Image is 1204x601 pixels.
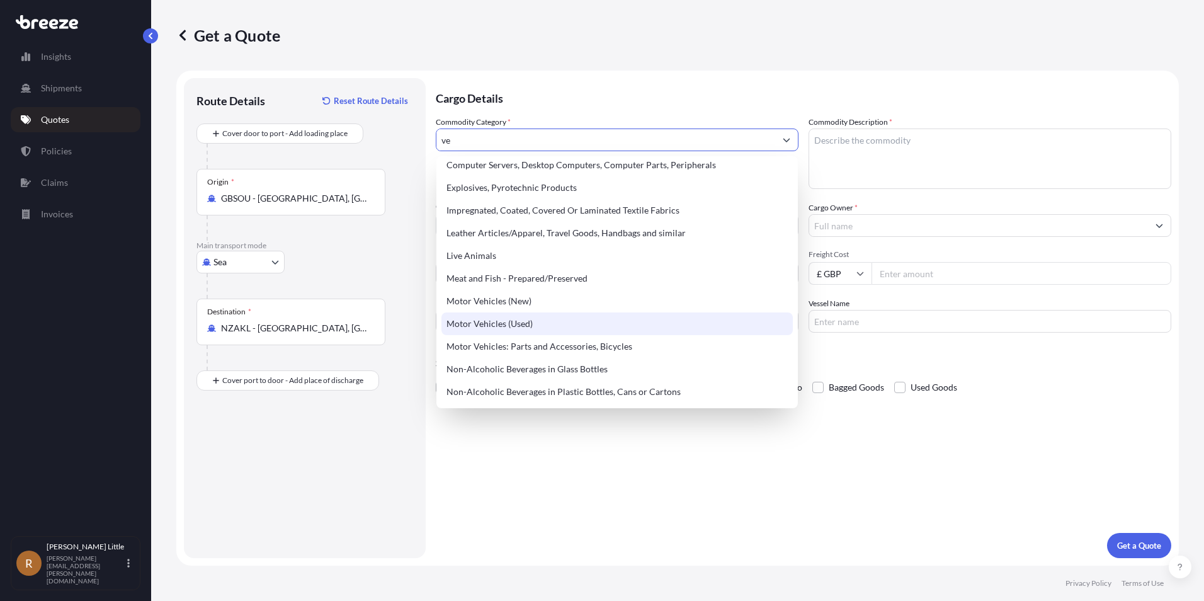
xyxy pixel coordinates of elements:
p: [PERSON_NAME][EMAIL_ADDRESS][PERSON_NAME][DOMAIN_NAME] [47,554,125,585]
div: Motor Vehicles: Parts and Accessories, Bicycles [441,335,793,358]
label: Vessel Name [809,297,849,310]
div: Impregnated, Coated, Covered Or Laminated Textile Fabrics [441,199,793,222]
span: Bagged Goods [829,378,884,397]
input: Enter amount [872,262,1171,285]
div: Explosives, Pyrotechnic Products [441,176,793,199]
input: Your internal reference [436,310,798,333]
p: Reset Route Details [334,94,408,107]
div: Destination [207,307,251,317]
div: Motor Vehicles (New) [441,290,793,312]
p: Invoices [41,208,73,220]
p: Policies [41,145,72,157]
label: Cargo Owner [809,202,858,214]
span: Cover door to port - Add loading place [222,127,348,140]
p: Quotes [41,113,69,126]
button: Show suggestions [775,129,798,151]
input: Enter name [809,310,1171,333]
span: Used Goods [911,378,957,397]
div: Meat and Fish - Prepared/Preserved [441,267,793,290]
label: Booking Reference [436,297,499,310]
button: Show suggestions [1148,214,1171,237]
p: Privacy Policy [1065,578,1111,588]
div: Motor Vehicles (Used) [441,312,793,335]
span: Cover port to door - Add place of discharge [222,374,363,387]
span: Sea [213,256,227,268]
div: Non-Alcoholic Beverages in Glass Bottles [441,358,793,381]
div: Origin [207,177,234,187]
span: R [25,557,33,570]
p: Special Conditions [436,358,1171,368]
label: Commodity Category [436,116,511,129]
div: Leather Articles/Apparel, Travel Goods, Handbags and similar [441,222,793,244]
span: Freight Cost [809,249,1171,260]
p: Cargo Details [436,78,1171,116]
p: Shipments [41,82,82,94]
span: Load Type [436,249,474,262]
p: Claims [41,176,68,189]
input: Full name [809,214,1148,237]
p: [PERSON_NAME] Little [47,542,125,552]
p: Get a Quote [1117,539,1161,552]
button: Select transport [196,251,285,273]
p: Get a Quote [176,25,280,45]
p: Route Details [196,93,265,108]
div: Computer Servers, Desktop Computers, Computer Parts, Peripherals [441,154,793,176]
p: Main transport mode [196,241,413,251]
p: Terms of Use [1122,578,1164,588]
label: Commodity Description [809,116,892,129]
div: Non-Alcoholic Beverages in Plastic Bottles, Cans or Cartons [441,381,793,403]
input: Destination [221,322,370,335]
input: Select a commodity type [436,129,775,151]
input: Origin [221,192,370,205]
div: Live Animals [441,244,793,267]
p: Insights [41,50,71,63]
span: Commodity Value [436,202,798,212]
